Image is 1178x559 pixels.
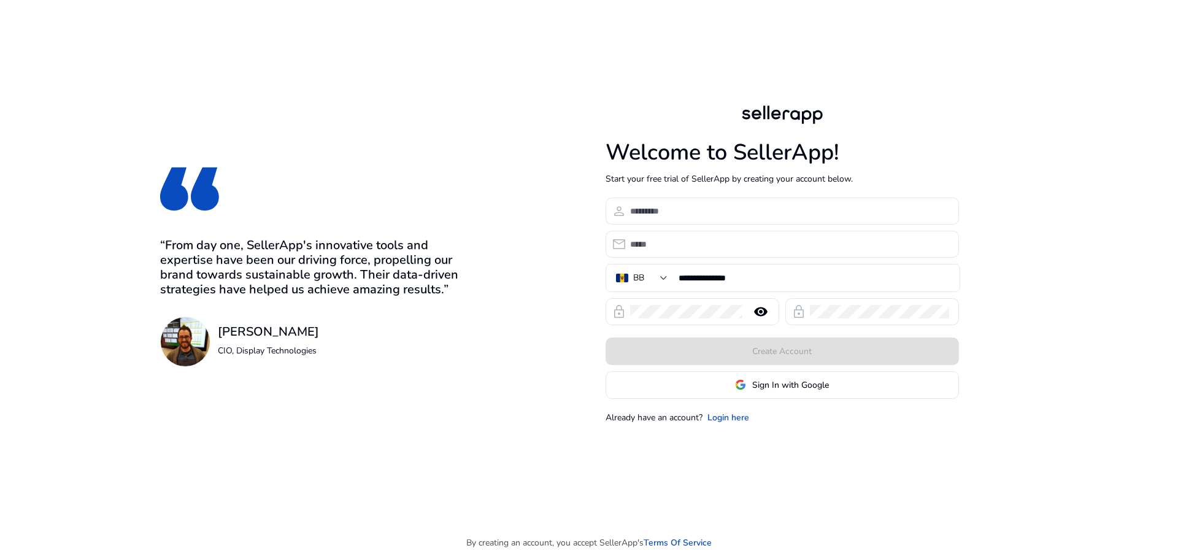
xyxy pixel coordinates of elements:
[644,536,712,549] a: Terms Of Service
[612,304,626,319] span: lock
[707,411,749,424] a: Login here
[633,271,644,285] div: BB
[612,204,626,218] span: person
[606,371,959,399] button: Sign In with Google
[735,379,746,390] img: google-logo.svg
[791,304,806,319] span: lock
[606,411,703,424] p: Already have an account?
[218,344,319,357] p: CIO, Display Technologies
[606,139,959,166] h1: Welcome to SellerApp!
[606,172,959,185] p: Start your free trial of SellerApp by creating your account below.
[160,238,474,297] h3: “From day one, SellerApp's innovative tools and expertise have been our driving force, propelling...
[752,379,829,391] span: Sign In with Google
[612,237,626,252] span: email
[218,325,319,339] h3: [PERSON_NAME]
[746,304,776,319] mat-icon: remove_red_eye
